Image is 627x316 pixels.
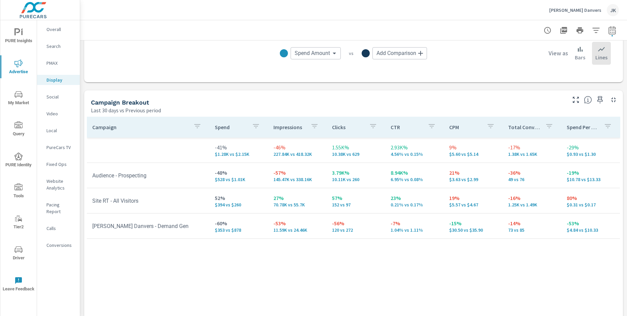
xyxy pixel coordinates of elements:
[92,124,188,131] p: Campaign
[449,227,497,233] p: $30.50 vs $35.90
[215,124,246,131] p: Spend
[567,219,615,227] p: -53%
[332,194,380,202] p: 57%
[508,202,556,207] p: 1,253 vs 1,490
[332,219,380,227] p: -56%
[273,219,321,227] p: -53%
[215,177,263,182] p: $528 vs $1,013
[508,151,556,157] p: 1,375 vs 1,651
[607,4,619,16] div: JK
[2,152,35,169] span: PURE Identity
[567,151,615,157] p: $0.93 vs $1.30
[595,53,607,61] p: Lines
[508,169,556,177] p: -36%
[567,169,615,177] p: -19%
[508,143,556,151] p: -17%
[37,240,80,250] div: Conversions
[46,127,74,134] p: Local
[508,124,540,131] p: Total Conversions
[332,151,380,157] p: 10,384 vs 629
[391,151,438,157] p: 4.56% vs 0.15%
[2,28,35,45] span: PURE Insights
[449,194,497,202] p: 19%
[291,47,341,59] div: Spend Amount
[567,202,615,207] p: $0.31 vs $0.17
[570,94,581,105] button: Make Fullscreen
[37,176,80,193] div: Website Analytics
[449,177,497,182] p: $3.63 vs $2.99
[37,200,80,217] div: Pacing Report
[215,227,263,233] p: $353 vs $878
[332,169,380,177] p: 3.79K%
[215,194,263,202] p: 52%
[332,143,380,151] p: 1.55K%
[37,41,80,51] div: Search
[575,53,585,61] p: Bars
[332,124,364,131] p: Clicks
[2,183,35,200] span: Tools
[273,194,321,202] p: 27%
[567,227,615,233] p: $4.84 vs $10.33
[273,124,305,131] p: Impressions
[549,50,568,57] h6: View as
[508,177,556,182] p: 49 vs 76
[567,124,598,131] p: Spend Per Conversion
[215,202,263,207] p: $394 vs $260
[37,159,80,169] div: Fixed Ops
[391,177,438,182] p: 6.95% vs 0.08%
[46,77,74,83] p: Display
[46,161,74,168] p: Fixed Ops
[2,90,35,107] span: My Market
[391,124,422,131] p: CTR
[91,99,149,106] h5: Campaign Breakout
[573,24,587,37] button: Print Report
[215,143,263,151] p: -41%
[37,75,80,85] div: Display
[46,242,74,249] p: Conversions
[37,142,80,152] div: PureCars TV
[215,151,263,157] p: $1,276 vs $2,151
[46,144,74,151] p: PureCars TV
[87,218,209,235] td: [PERSON_NAME] Danvers - Demand Gen
[2,214,35,231] span: Tier2
[46,93,74,100] p: Social
[46,201,74,215] p: Pacing Report
[215,169,263,177] p: -48%
[215,219,263,227] p: -60%
[391,143,438,151] p: 2.93K%
[273,227,321,233] p: 11,591 vs 24,460
[567,143,615,151] p: -29%
[37,109,80,119] div: Video
[91,106,161,114] p: Last 30 days vs Previous period
[2,277,35,293] span: Leave Feedback
[37,58,80,68] div: PMAX
[391,219,438,227] p: -7%
[508,227,556,233] p: 73 vs 85
[37,24,80,34] div: Overall
[46,110,74,117] p: Video
[273,143,321,151] p: -46%
[2,246,35,262] span: Driver
[372,47,427,59] div: Add Comparison
[2,59,35,76] span: Advertise
[46,178,74,191] p: Website Analytics
[449,124,481,131] p: CPM
[391,169,438,177] p: 8.94K%
[0,20,37,299] div: nav menu
[376,50,416,57] span: Add Comparison
[87,167,209,184] td: Audience - Prospecting
[449,151,497,157] p: $5.60 vs $5.14
[567,194,615,202] p: 80%
[46,225,74,232] p: Calls
[605,24,619,37] button: Select Date Range
[273,169,321,177] p: -57%
[391,194,438,202] p: 23%
[273,177,321,182] p: 145,474 vs 338,160
[295,50,330,57] span: Spend Amount
[449,143,497,151] p: 9%
[273,202,321,207] p: 70,776 vs 55,697
[391,202,438,207] p: 0.21% vs 0.17%
[449,219,497,227] p: -15%
[549,7,601,13] p: [PERSON_NAME] Danvers
[46,60,74,66] p: PMAX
